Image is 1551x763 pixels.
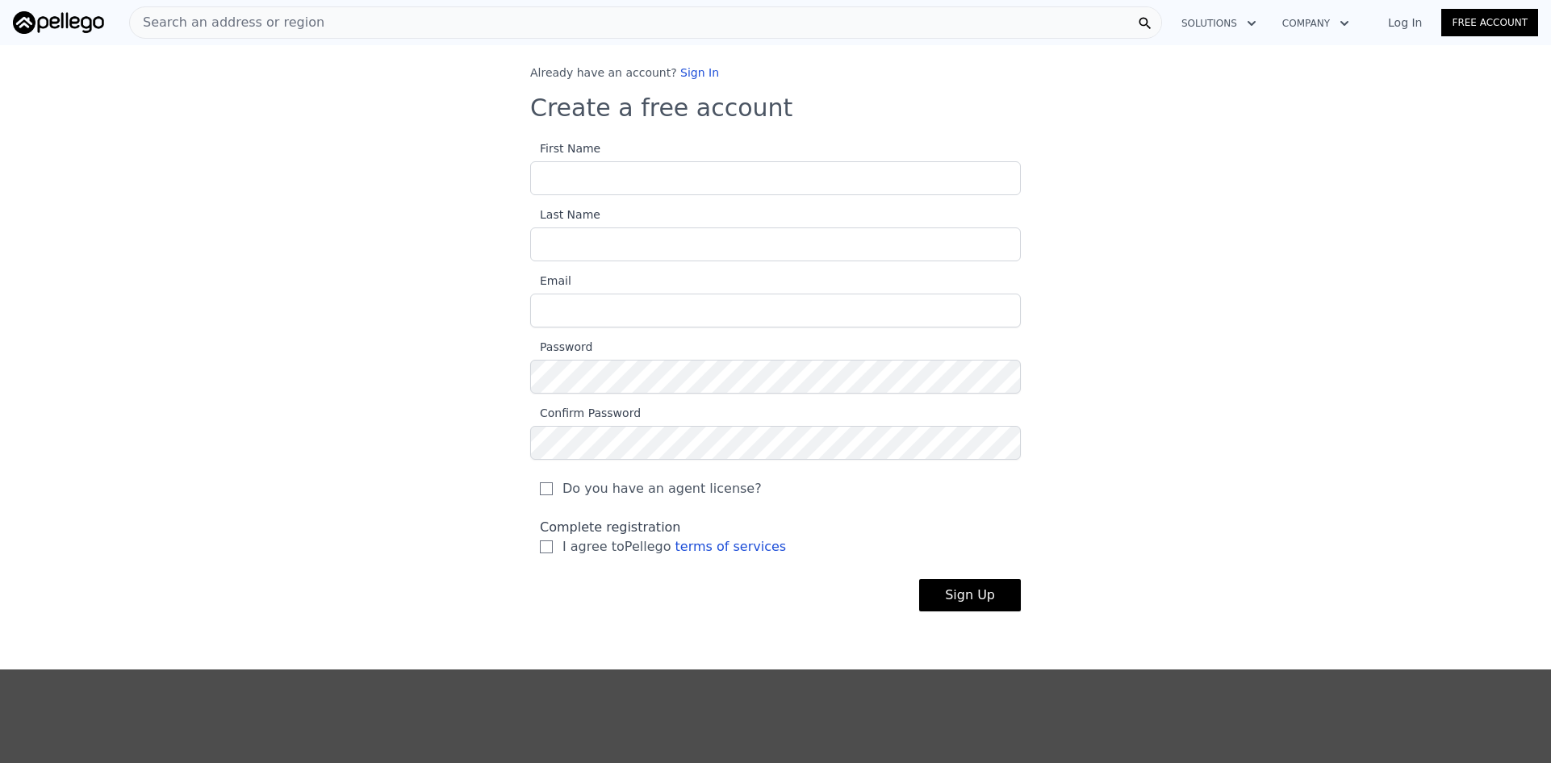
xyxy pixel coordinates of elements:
[540,482,553,495] input: Do you have an agent license?
[680,66,719,79] a: Sign In
[530,227,1021,261] input: Last Name
[530,274,571,287] span: Email
[540,519,681,535] span: Complete registration
[530,142,600,155] span: First Name
[1269,9,1362,38] button: Company
[1369,15,1441,31] a: Log In
[1441,9,1538,36] a: Free Account
[530,65,1021,81] div: Already have an account?
[919,579,1021,611] button: Sign Up
[530,360,1021,394] input: Password
[530,340,592,353] span: Password
[562,479,762,498] span: Do you have an agent license?
[530,294,1021,327] input: Email
[1168,9,1269,38] button: Solutions
[13,11,104,34] img: Pellego
[530,208,600,221] span: Last Name
[562,537,786,557] span: I agree to Pellego
[530,426,1021,460] input: Confirm Password
[675,539,787,554] a: terms of services
[130,13,324,32] span: Search an address or region
[530,94,1021,123] h3: Create a free account
[540,540,553,553] input: I agree toPellego terms of services
[530,161,1021,195] input: First Name
[530,407,641,419] span: Confirm Password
